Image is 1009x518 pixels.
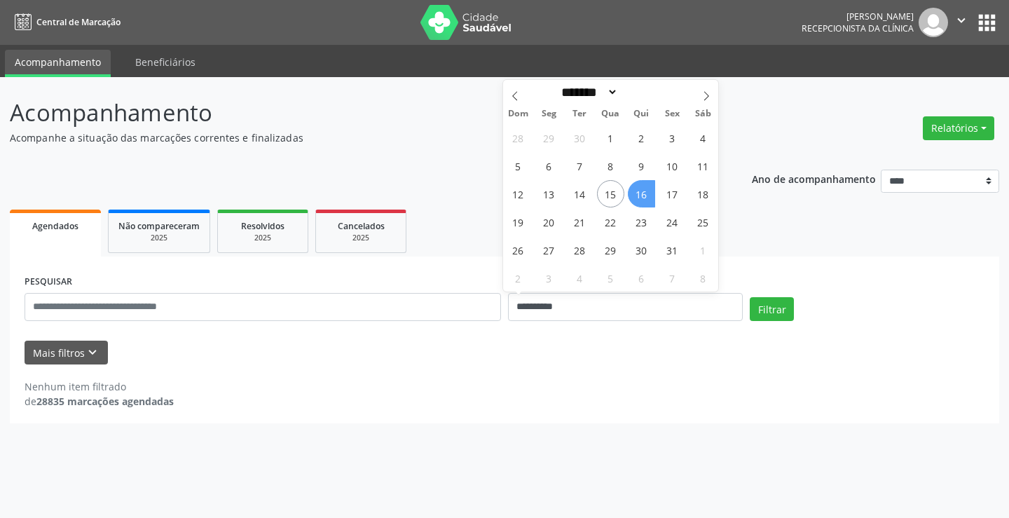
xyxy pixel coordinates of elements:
span: Outubro 15, 2025 [597,180,624,207]
span: Outubro 12, 2025 [504,180,532,207]
span: Outubro 4, 2025 [689,124,717,151]
span: Outubro 25, 2025 [689,208,717,236]
span: Dom [503,109,534,118]
span: Outubro 8, 2025 [597,152,624,179]
span: Outubro 3, 2025 [659,124,686,151]
button: Relatórios [923,116,994,140]
span: Outubro 27, 2025 [535,236,563,264]
span: Qui [626,109,657,118]
span: Resolvidos [241,220,284,232]
span: Não compareceram [118,220,200,232]
span: Outubro 6, 2025 [535,152,563,179]
span: Outubro 20, 2025 [535,208,563,236]
div: [PERSON_NAME] [802,11,914,22]
div: 2025 [118,233,200,243]
span: Sáb [687,109,718,118]
span: Outubro 7, 2025 [566,152,593,179]
div: 2025 [326,233,396,243]
span: Outubro 31, 2025 [659,236,686,264]
span: Outubro 16, 2025 [628,180,655,207]
input: Year [618,85,664,100]
span: Novembro 2, 2025 [504,264,532,292]
div: de [25,394,174,409]
span: Outubro 11, 2025 [689,152,717,179]
label: PESQUISAR [25,271,72,293]
div: Nenhum item filtrado [25,379,174,394]
span: Outubro 19, 2025 [504,208,532,236]
select: Month [557,85,619,100]
span: Agendados [32,220,78,232]
span: Setembro 29, 2025 [535,124,563,151]
span: Setembro 28, 2025 [504,124,532,151]
span: Outubro 26, 2025 [504,236,532,264]
span: Outubro 10, 2025 [659,152,686,179]
button: Mais filtroskeyboard_arrow_down [25,341,108,365]
button: Filtrar [750,297,794,321]
span: Novembro 7, 2025 [659,264,686,292]
span: Outubro 23, 2025 [628,208,655,236]
a: Beneficiários [125,50,205,74]
span: Sex [657,109,687,118]
span: Outubro 24, 2025 [659,208,686,236]
span: Novembro 3, 2025 [535,264,563,292]
span: Outubro 28, 2025 [566,236,593,264]
span: Novembro 5, 2025 [597,264,624,292]
i:  [954,13,969,28]
i: keyboard_arrow_down [85,345,100,360]
span: Novembro 8, 2025 [689,264,717,292]
span: Outubro 21, 2025 [566,208,593,236]
span: Outubro 18, 2025 [689,180,717,207]
img: img [919,8,948,37]
span: Outubro 1, 2025 [597,124,624,151]
p: Acompanhe a situação das marcações correntes e finalizadas [10,130,702,145]
span: Novembro 6, 2025 [628,264,655,292]
span: Novembro 1, 2025 [689,236,717,264]
span: Qua [595,109,626,118]
button: apps [975,11,999,35]
span: Cancelados [338,220,385,232]
span: Outubro 13, 2025 [535,180,563,207]
span: Central de Marcação [36,16,121,28]
span: Outubro 5, 2025 [504,152,532,179]
span: Outubro 9, 2025 [628,152,655,179]
span: Ter [564,109,595,118]
span: Seg [533,109,564,118]
a: Acompanhamento [5,50,111,77]
div: 2025 [228,233,298,243]
span: Outubro 2, 2025 [628,124,655,151]
span: Setembro 30, 2025 [566,124,593,151]
a: Central de Marcação [10,11,121,34]
span: Outubro 17, 2025 [659,180,686,207]
button:  [948,8,975,37]
strong: 28835 marcações agendadas [36,395,174,408]
span: Outubro 30, 2025 [628,236,655,264]
span: Outubro 22, 2025 [597,208,624,236]
span: Outubro 29, 2025 [597,236,624,264]
span: Novembro 4, 2025 [566,264,593,292]
p: Acompanhamento [10,95,702,130]
span: Recepcionista da clínica [802,22,914,34]
span: Outubro 14, 2025 [566,180,593,207]
p: Ano de acompanhamento [752,170,876,187]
